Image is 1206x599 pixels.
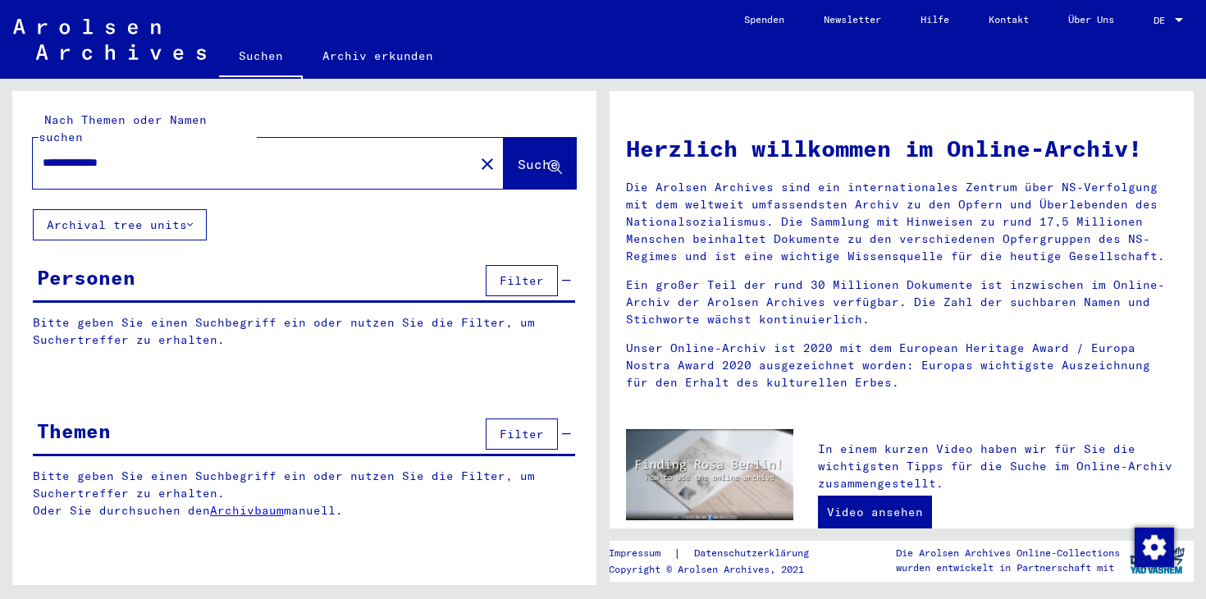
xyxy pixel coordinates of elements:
[1134,527,1173,566] div: Zustimmung ändern
[303,36,453,75] a: Archiv erkunden
[896,560,1120,575] p: wurden entwickelt in Partnerschaft mit
[1153,15,1172,26] span: DE
[896,546,1120,560] p: Die Arolsen Archives Online-Collections
[500,427,544,441] span: Filter
[486,418,558,450] button: Filter
[626,277,1177,328] p: Ein großer Teil der rund 30 Millionen Dokumente ist inzwischen im Online-Archiv der Arolsen Archi...
[1126,540,1188,581] img: yv_logo.png
[1135,528,1174,567] img: Zustimmung ändern
[33,314,575,349] p: Bitte geben Sie einen Suchbegriff ein oder nutzen Sie die Filter, um Suchertreffer zu erhalten.
[477,154,497,174] mat-icon: close
[33,209,207,240] button: Archival tree units
[626,131,1177,166] h1: Herzlich willkommen im Online-Archiv!
[609,545,674,562] a: Impressum
[818,441,1177,492] p: In einem kurzen Video haben wir für Sie die wichtigsten Tipps für die Suche im Online-Archiv zusa...
[609,562,829,577] p: Copyright © Arolsen Archives, 2021
[518,156,559,172] span: Suche
[33,468,576,519] p: Bitte geben Sie einen Suchbegriff ein oder nutzen Sie die Filter, um Suchertreffer zu erhalten. O...
[13,19,206,60] img: Arolsen_neg.svg
[504,138,576,189] button: Suche
[219,36,303,79] a: Suchen
[626,340,1177,391] p: Unser Online-Archiv ist 2020 mit dem European Heritage Award / Europa Nostra Award 2020 ausgezeic...
[39,112,207,144] mat-label: Nach Themen oder Namen suchen
[500,273,544,288] span: Filter
[37,263,135,292] div: Personen
[210,503,284,518] a: Archivbaum
[626,179,1177,265] p: Die Arolsen Archives sind ein internationales Zentrum über NS-Verfolgung mit dem weltweit umfasse...
[471,147,504,180] button: Clear
[681,545,829,562] a: Datenschutzerklärung
[626,429,793,520] img: video.jpg
[37,416,111,446] div: Themen
[486,265,558,296] button: Filter
[609,545,829,562] div: |
[818,496,932,528] a: Video ansehen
